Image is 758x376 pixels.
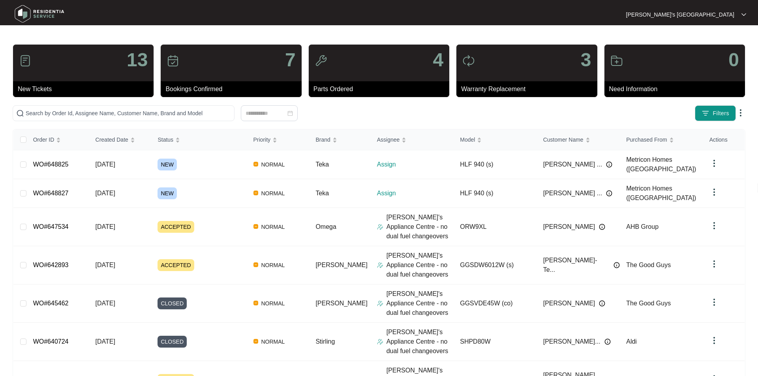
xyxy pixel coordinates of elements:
img: Info icon [606,190,612,196]
span: Stirling [315,338,335,345]
span: ACCEPTED [158,221,194,233]
img: Vercel Logo [253,262,258,267]
span: [DATE] [96,161,115,168]
td: HLF 940 (s) [454,150,537,179]
span: NORMAL [258,189,288,198]
span: Filters [713,109,729,118]
span: [PERSON_NAME]- Te... [543,256,610,275]
span: NORMAL [258,160,288,169]
td: GGSVDE45W (co) [454,284,537,323]
span: [DATE] [96,338,115,345]
img: residentia service logo [12,2,67,26]
span: Metricon Homes ([GEOGRAPHIC_DATA]) [626,156,696,172]
img: Info icon [606,161,612,168]
img: Info icon [604,339,611,345]
img: dropdown arrow [709,187,719,197]
img: icon [19,54,32,67]
img: dropdown arrow [736,108,745,118]
th: Model [454,129,537,150]
img: Assigner Icon [377,300,383,307]
span: Aldi [626,338,637,345]
span: NEW [158,159,177,170]
img: icon [167,54,179,67]
span: Customer Name [543,135,584,144]
img: Vercel Logo [253,224,258,229]
p: 7 [285,51,296,69]
span: [DATE] [96,262,115,268]
span: [PERSON_NAME] [543,222,595,232]
span: Created Date [96,135,128,144]
img: dropdown arrow [741,13,746,17]
th: Order ID [27,129,89,150]
th: Assignee [371,129,454,150]
a: WO#645462 [33,300,69,307]
span: Priority [253,135,271,144]
span: AHB Group [626,223,659,230]
p: 13 [127,51,148,69]
span: Purchased From [626,135,667,144]
img: dropdown arrow [709,159,719,168]
img: dropdown arrow [709,336,719,345]
th: Status [151,129,247,150]
input: Search by Order Id, Assignee Name, Customer Name, Brand and Model [26,109,231,118]
img: dropdown arrow [709,297,719,307]
span: Model [460,135,475,144]
th: Created Date [89,129,152,150]
img: Vercel Logo [253,339,258,344]
button: filter iconFilters [695,105,736,121]
img: icon [315,54,327,67]
a: WO#640724 [33,338,69,345]
img: Assigner Icon [377,224,383,230]
span: NORMAL [258,337,288,346]
p: [PERSON_NAME]'s Appliance Centre - no dual fuel changeovers [387,213,454,241]
p: [PERSON_NAME]'s Appliance Centre - no dual fuel changeovers [387,251,454,279]
p: [PERSON_NAME]'s Appliance Centre - no dual fuel changeovers [387,327,454,356]
span: Order ID [33,135,54,144]
th: Priority [247,129,310,150]
th: Customer Name [537,129,620,150]
a: WO#648825 [33,161,69,168]
a: WO#648827 [33,190,69,196]
p: 0 [728,51,739,69]
span: NEW [158,187,177,199]
img: Assigner Icon [377,339,383,345]
span: [PERSON_NAME] ... [543,189,602,198]
span: The Good Guys [626,262,671,268]
span: Metricon Homes ([GEOGRAPHIC_DATA]) [626,185,696,201]
p: [PERSON_NAME]'s Appliance Centre - no dual fuel changeovers [387,289,454,318]
span: [DATE] [96,300,115,307]
span: NORMAL [258,222,288,232]
td: HLF 940 (s) [454,179,537,208]
span: Omega [315,223,336,230]
span: The Good Guys [626,300,671,307]
span: [PERSON_NAME]... [543,337,600,346]
p: Warranty Replacement [461,84,597,94]
span: Status [158,135,173,144]
td: ORW9XL [454,208,537,246]
span: Teka [315,161,329,168]
img: icon [462,54,475,67]
p: Parts Ordered [313,84,449,94]
span: [PERSON_NAME] [543,299,595,308]
img: filter icon [702,109,709,117]
span: ACCEPTED [158,259,194,271]
p: New Tickets [18,84,154,94]
img: Info icon [599,224,605,230]
th: Purchased From [620,129,703,150]
a: WO#642893 [33,262,69,268]
span: [DATE] [96,223,115,230]
span: NORMAL [258,260,288,270]
a: WO#647534 [33,223,69,230]
p: [PERSON_NAME]'s [GEOGRAPHIC_DATA] [626,11,734,19]
span: CLOSED [158,336,187,348]
img: Vercel Logo [253,301,258,305]
img: dropdown arrow [709,221,719,230]
span: [PERSON_NAME] [315,300,368,307]
p: 4 [433,51,443,69]
p: Need Information [609,84,745,94]
p: Bookings Confirmed [165,84,301,94]
span: CLOSED [158,297,187,309]
span: Brand [315,135,330,144]
th: Brand [309,129,370,150]
span: Teka [315,190,329,196]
